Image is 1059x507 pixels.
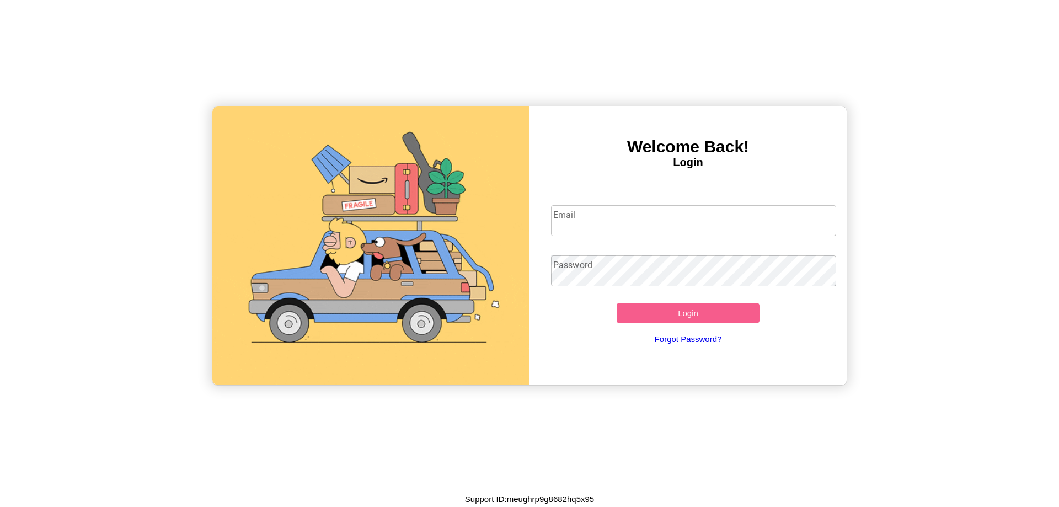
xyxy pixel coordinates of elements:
[617,303,760,323] button: Login
[529,137,847,156] h3: Welcome Back!
[465,492,594,506] p: Support ID: meughrp9g8682hq5x95
[212,106,529,385] img: gif
[529,156,847,169] h4: Login
[545,323,831,355] a: Forgot Password?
